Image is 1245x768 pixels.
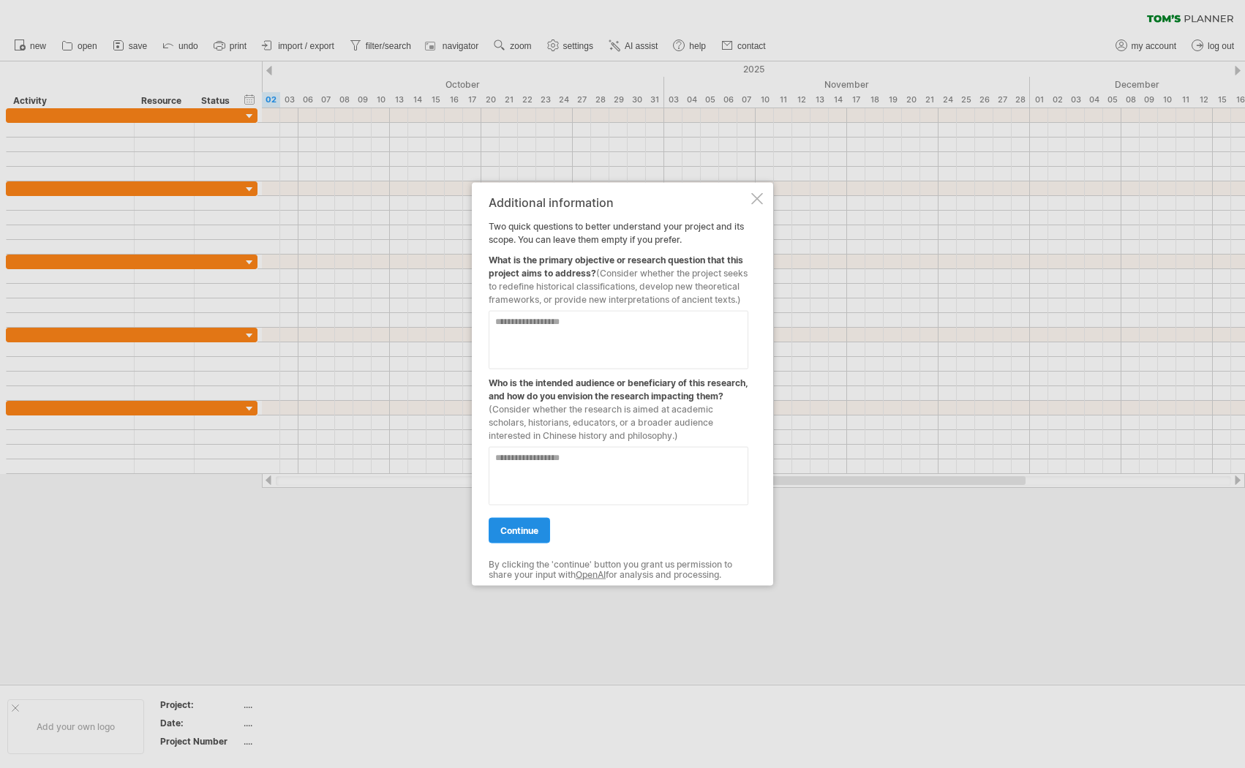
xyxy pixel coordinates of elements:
[489,369,748,443] div: Who is the intended audience or beneficiary of this research, and how do you envision the researc...
[500,525,538,536] span: continue
[489,518,550,543] a: continue
[489,196,748,573] div: Two quick questions to better understand your project and its scope. You can leave them empty if ...
[576,569,606,580] a: OpenAI
[489,268,748,305] span: (Consider whether the project seeks to redefine historical classifications, develop new theoretic...
[489,246,748,306] div: What is the primary objective or research question that this project aims to address?
[489,560,748,581] div: By clicking the 'continue' button you grant us permission to share your input with for analysis a...
[489,404,713,441] span: (Consider whether the research is aimed at academic scholars, historians, educators, or a broader...
[489,196,748,209] div: Additional information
